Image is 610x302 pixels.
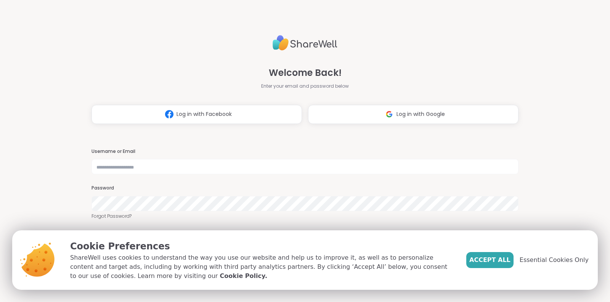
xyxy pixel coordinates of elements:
[469,255,510,265] span: Accept All
[70,253,454,281] p: ShareWell uses cookies to understand the way you use our website and help us to improve it, as we...
[396,110,445,118] span: Log in with Google
[91,213,518,220] a: Forgot Password?
[91,148,518,155] h3: Username or Email
[91,105,302,124] button: Log in with Facebook
[273,32,337,54] img: ShareWell Logo
[162,107,177,121] img: ShareWell Logomark
[269,66,342,80] span: Welcome Back!
[177,110,232,118] span: Log in with Facebook
[308,105,518,124] button: Log in with Google
[466,252,514,268] button: Accept All
[91,185,518,191] h3: Password
[520,255,589,265] span: Essential Cookies Only
[261,83,349,90] span: Enter your email and password below
[382,107,396,121] img: ShareWell Logomark
[70,239,454,253] p: Cookie Preferences
[220,271,267,281] a: Cookie Policy.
